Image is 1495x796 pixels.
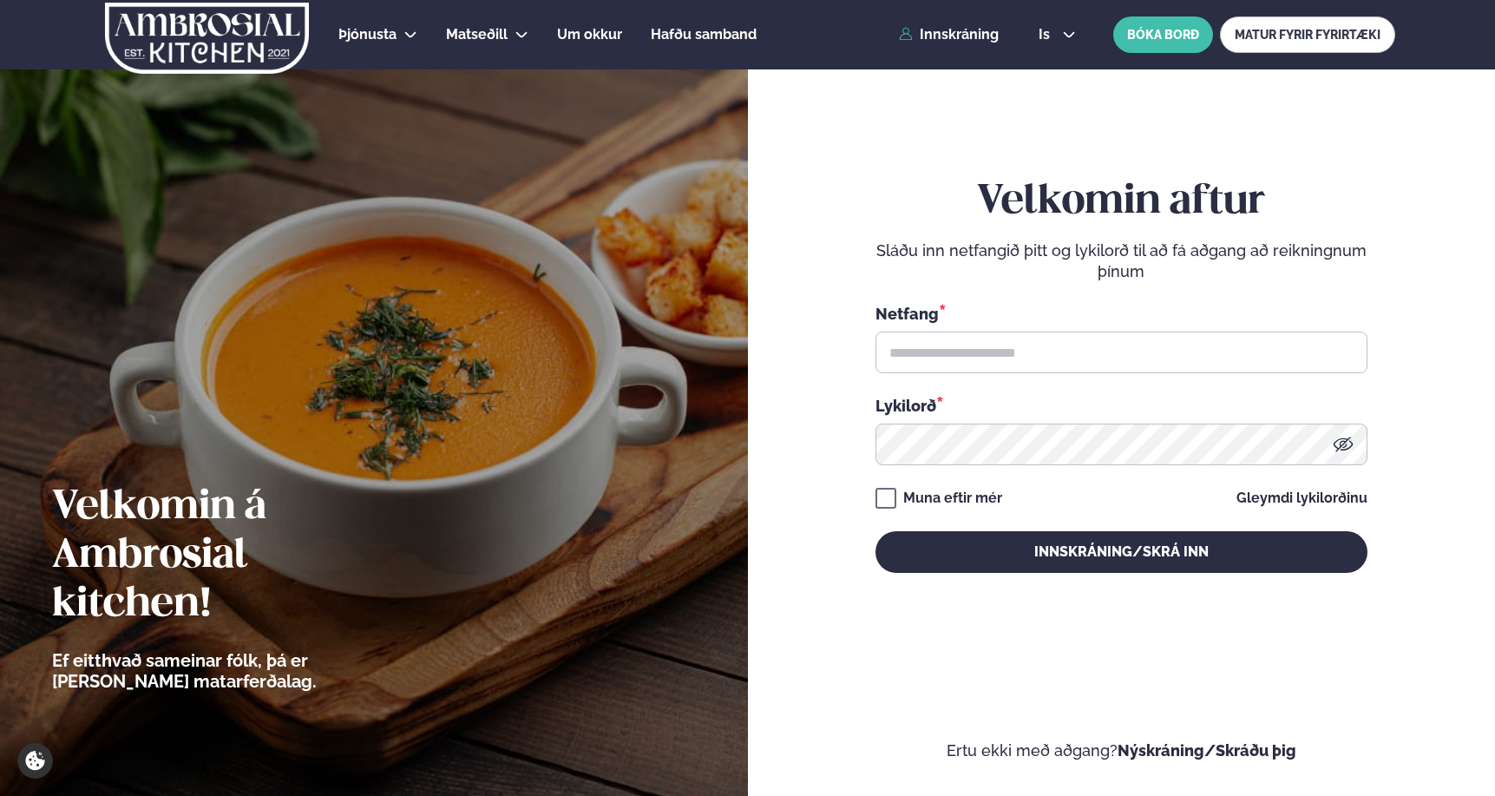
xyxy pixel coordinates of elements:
img: logo [103,3,311,74]
span: Hafðu samband [651,26,757,43]
span: Þjónusta [338,26,397,43]
div: Lykilorð [875,394,1367,417]
a: Um okkur [557,24,622,45]
a: Hafðu samband [651,24,757,45]
a: Innskráning [899,27,999,43]
p: Ef eitthvað sameinar fólk, þá er [PERSON_NAME] matarferðalag. [52,650,412,692]
a: Þjónusta [338,24,397,45]
span: is [1039,28,1055,42]
div: Netfang [875,302,1367,325]
a: Nýskráning/Skráðu þig [1118,741,1296,760]
a: Gleymdi lykilorðinu [1236,491,1367,505]
button: BÓKA BORÐ [1113,16,1213,53]
span: Matseðill [446,26,508,43]
button: is [1025,28,1090,42]
a: Matseðill [446,24,508,45]
h2: Velkomin aftur [875,178,1367,227]
a: MATUR FYRIR FYRIRTÆKI [1220,16,1395,53]
button: Innskráning/Skrá inn [875,531,1367,573]
p: Sláðu inn netfangið þitt og lykilorð til að fá aðgang að reikningnum þínum [875,240,1367,282]
p: Ertu ekki með aðgang? [800,740,1444,761]
h2: Velkomin á Ambrosial kitchen! [52,484,412,629]
a: Cookie settings [17,743,53,779]
span: Um okkur [557,26,622,43]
